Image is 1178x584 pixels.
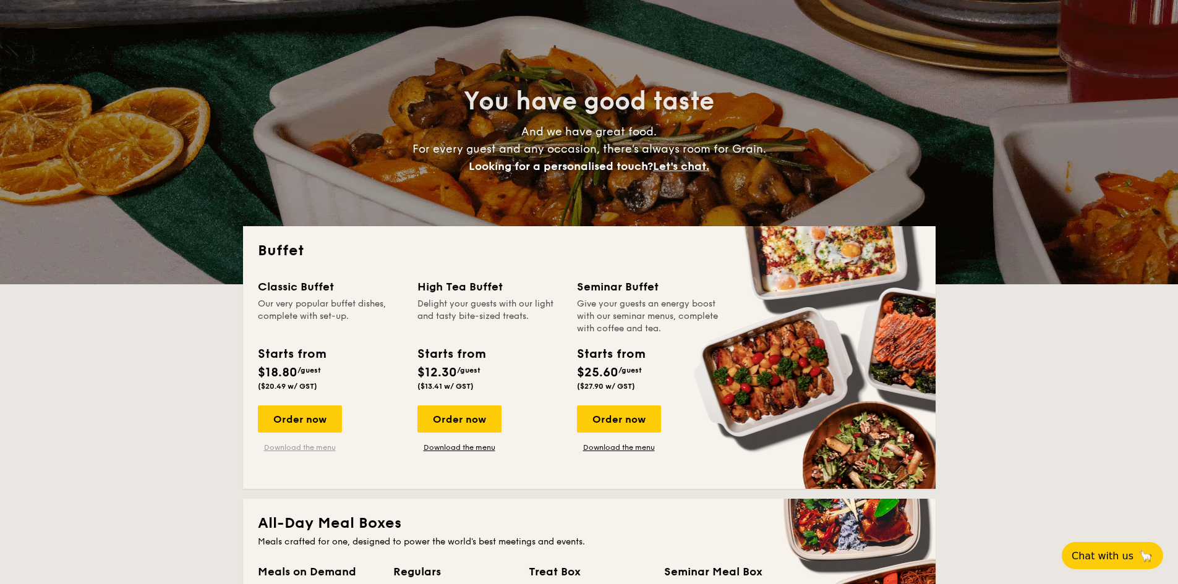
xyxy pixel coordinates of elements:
span: Let's chat. [653,159,709,173]
div: Starts from [417,345,485,363]
span: /guest [297,366,321,375]
div: Meals crafted for one, designed to power the world's best meetings and events. [258,536,921,548]
span: /guest [457,366,480,375]
div: Order now [258,405,342,433]
span: $12.30 [417,365,457,380]
div: Starts from [577,345,644,363]
div: Order now [577,405,661,433]
a: Download the menu [417,442,502,452]
a: Download the menu [258,442,342,452]
div: Seminar Meal Box [664,563,785,580]
span: You have good taste [464,87,714,116]
span: ($13.41 w/ GST) [417,382,474,391]
a: Download the menu [577,442,661,452]
span: ($27.90 w/ GST) [577,382,635,391]
div: Regulars [393,563,514,580]
div: Starts from [258,345,325,363]
div: Seminar Buffet [577,278,722,295]
div: High Tea Buffet [417,278,562,295]
div: Order now [417,405,502,433]
div: Our very popular buffet dishes, complete with set-up. [258,298,403,335]
span: ($20.49 w/ GST) [258,382,317,391]
h2: Buffet [258,241,921,261]
span: Chat with us [1072,550,1133,562]
span: Looking for a personalised touch? [469,159,653,173]
span: 🦙 [1138,549,1153,563]
span: $18.80 [258,365,297,380]
div: Delight your guests with our light and tasty bite-sized treats. [417,298,562,335]
button: Chat with us🦙 [1062,542,1163,569]
div: Meals on Demand [258,563,378,580]
span: /guest [618,366,642,375]
div: Classic Buffet [258,278,403,295]
div: Treat Box [529,563,649,580]
span: $25.60 [577,365,618,380]
div: Give your guests an energy boost with our seminar menus, complete with coffee and tea. [577,298,722,335]
span: And we have great food. For every guest and any occasion, there’s always room for Grain. [412,125,766,173]
h2: All-Day Meal Boxes [258,514,921,533]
